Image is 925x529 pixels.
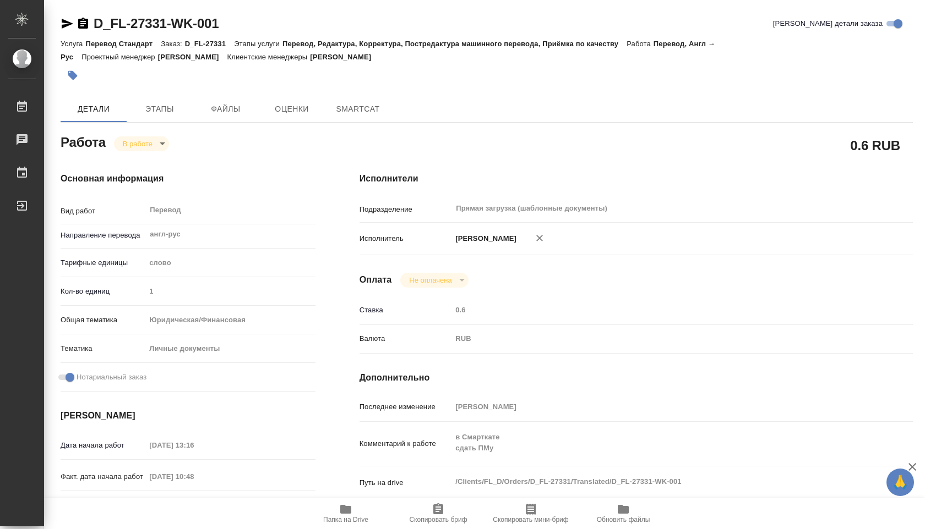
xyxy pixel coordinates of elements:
[451,428,867,458] textarea: в Смарткате сдать ПМу
[360,273,392,286] h4: Оплата
[360,333,452,344] p: Валюта
[61,471,145,482] p: Факт. дата начала работ
[145,339,315,358] div: Личные документы
[360,204,452,215] p: Подразделение
[61,172,315,185] h4: Основная информация
[886,469,914,496] button: 🙏
[61,206,145,217] p: Вид работ
[360,305,452,316] p: Ставка
[145,311,315,329] div: Юридическая/Финансовая
[323,516,368,524] span: Папка на Drive
[77,372,146,383] span: Нотариальный заказ
[451,399,867,415] input: Пустое поле
[773,18,883,29] span: [PERSON_NAME] детали заказа
[158,53,227,61] p: [PERSON_NAME]
[627,40,654,48] p: Работа
[451,233,516,244] p: [PERSON_NAME]
[145,283,315,299] input: Пустое поле
[234,40,282,48] p: Этапы услуги
[145,469,242,484] input: Пустое поле
[145,497,242,513] input: Пустое поле
[451,329,867,348] div: RUB
[85,40,161,48] p: Перевод Стандарт
[61,63,85,87] button: Добавить тэг
[119,139,156,148] button: В работе
[77,17,90,30] button: Скопировать ссылку
[451,472,867,491] textarea: /Clients/FL_D/Orders/D_FL-27331/Translated/D_FL-27331-WK-001
[282,40,627,48] p: Перевод, Редактура, Корректура, Постредактура машинного перевода, Приёмка по качеству
[360,233,452,244] p: Исполнитель
[161,40,184,48] p: Заказ:
[360,401,452,412] p: Последнее изменение
[850,136,900,155] h2: 0.6 RUB
[300,498,392,529] button: Папка на Drive
[360,172,913,185] h4: Исполнители
[61,440,145,451] p: Дата начала работ
[114,136,169,151] div: В работе
[61,409,315,422] h4: [PERSON_NAME]
[409,516,467,524] span: Скопировать бриф
[61,230,145,241] p: Направление перевода
[185,40,234,48] p: D_FL-27331
[400,273,468,288] div: В работе
[145,437,242,453] input: Пустое поле
[81,53,157,61] p: Проектный менеджер
[94,16,219,31] a: D_FL-27331-WK-001
[145,254,315,272] div: слово
[265,102,318,116] span: Оценки
[527,226,552,250] button: Удалить исполнителя
[493,516,568,524] span: Скопировать мини-бриф
[133,102,186,116] span: Этапы
[360,371,913,384] h4: Дополнительно
[61,315,145,326] p: Общая тематика
[61,17,74,30] button: Скопировать ссылку для ЯМессенджера
[597,516,650,524] span: Обновить файлы
[891,471,910,494] span: 🙏
[61,286,145,297] p: Кол-во единиц
[406,275,455,285] button: Не оплачена
[227,53,311,61] p: Клиентские менеджеры
[61,343,145,354] p: Тематика
[310,53,379,61] p: [PERSON_NAME]
[61,257,145,268] p: Тарифные единицы
[451,302,867,318] input: Пустое поле
[485,498,577,529] button: Скопировать мини-бриф
[392,498,485,529] button: Скопировать бриф
[199,102,252,116] span: Файлы
[577,498,670,529] button: Обновить файлы
[331,102,384,116] span: SmartCat
[67,102,120,116] span: Детали
[360,438,452,449] p: Комментарий к работе
[61,131,106,151] h2: Работа
[360,477,452,488] p: Путь на drive
[61,40,85,48] p: Услуга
